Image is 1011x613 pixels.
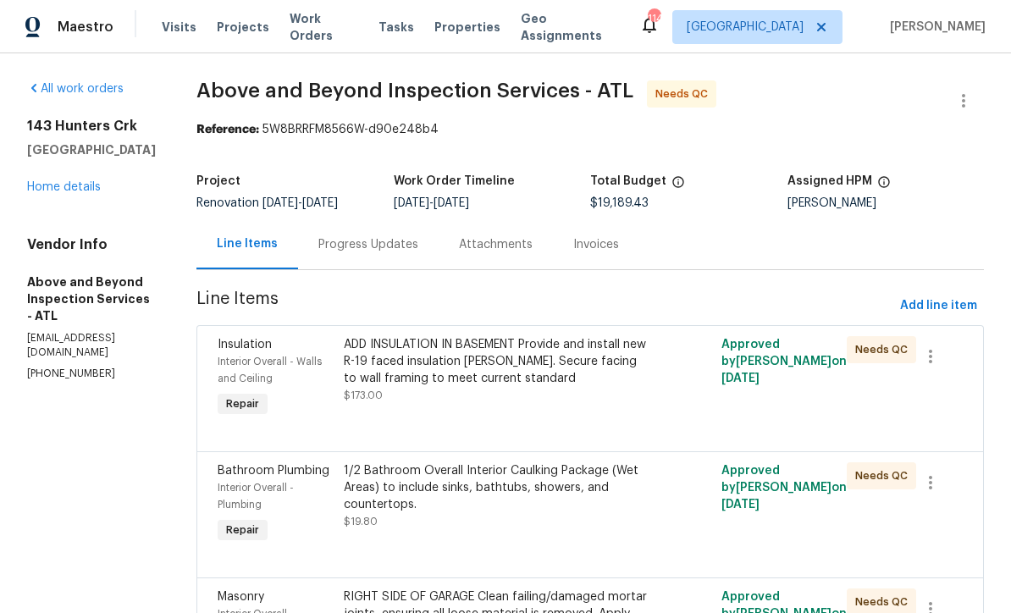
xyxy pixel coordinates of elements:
[196,175,240,187] h5: Project
[262,197,298,209] span: [DATE]
[302,197,338,209] span: [DATE]
[27,236,156,253] h4: Vendor Info
[721,373,760,384] span: [DATE]
[196,290,893,322] span: Line Items
[218,483,294,510] span: Interior Overall - Plumbing
[721,465,847,511] span: Approved by [PERSON_NAME] on
[434,197,469,209] span: [DATE]
[262,197,338,209] span: -
[721,499,760,511] span: [DATE]
[671,175,685,197] span: The total cost of line items that have been proposed by Opendoor. This sum includes line items th...
[290,10,358,44] span: Work Orders
[318,236,418,253] div: Progress Updates
[344,390,383,400] span: $173.00
[855,341,914,358] span: Needs QC
[27,367,156,381] p: [PHONE_NUMBER]
[787,197,985,209] div: [PERSON_NAME]
[196,124,259,135] b: Reference:
[855,467,914,484] span: Needs QC
[344,336,649,387] div: ADD INSULATION IN BASEMENT Provide and install new R-19 faced insulation [PERSON_NAME]. Secure fa...
[196,197,338,209] span: Renovation
[877,175,891,197] span: The hpm assigned to this work order.
[27,141,156,158] h5: [GEOGRAPHIC_DATA]
[521,10,619,44] span: Geo Assignments
[378,21,414,33] span: Tasks
[218,591,264,603] span: Masonry
[27,273,156,324] h5: Above and Beyond Inspection Services - ATL
[459,236,533,253] div: Attachments
[787,175,872,187] h5: Assigned HPM
[162,19,196,36] span: Visits
[655,86,715,102] span: Needs QC
[590,175,666,187] h5: Total Budget
[344,516,378,527] span: $19.80
[217,19,269,36] span: Projects
[218,339,272,351] span: Insulation
[893,290,984,322] button: Add line item
[27,83,124,95] a: All work orders
[219,522,266,538] span: Repair
[394,197,469,209] span: -
[394,175,515,187] h5: Work Order Timeline
[196,121,984,138] div: 5W8BRRFM8566W-d90e248b4
[196,80,633,101] span: Above and Beyond Inspection Services - ATL
[27,118,156,135] h2: 143 Hunters Crk
[687,19,804,36] span: [GEOGRAPHIC_DATA]
[900,295,977,317] span: Add line item
[27,331,156,360] p: [EMAIL_ADDRESS][DOMAIN_NAME]
[219,395,266,412] span: Repair
[58,19,113,36] span: Maestro
[721,339,847,384] span: Approved by [PERSON_NAME] on
[648,10,660,27] div: 114
[218,356,322,384] span: Interior Overall - Walls and Ceiling
[434,19,500,36] span: Properties
[573,236,619,253] div: Invoices
[883,19,986,36] span: [PERSON_NAME]
[217,235,278,252] div: Line Items
[27,181,101,193] a: Home details
[218,465,329,477] span: Bathroom Plumbing
[855,594,914,610] span: Needs QC
[394,197,429,209] span: [DATE]
[344,462,649,513] div: 1/2 Bathroom Overall Interior Caulking Package (Wet Areas) to include sinks, bathtubs, showers, a...
[590,197,649,209] span: $19,189.43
